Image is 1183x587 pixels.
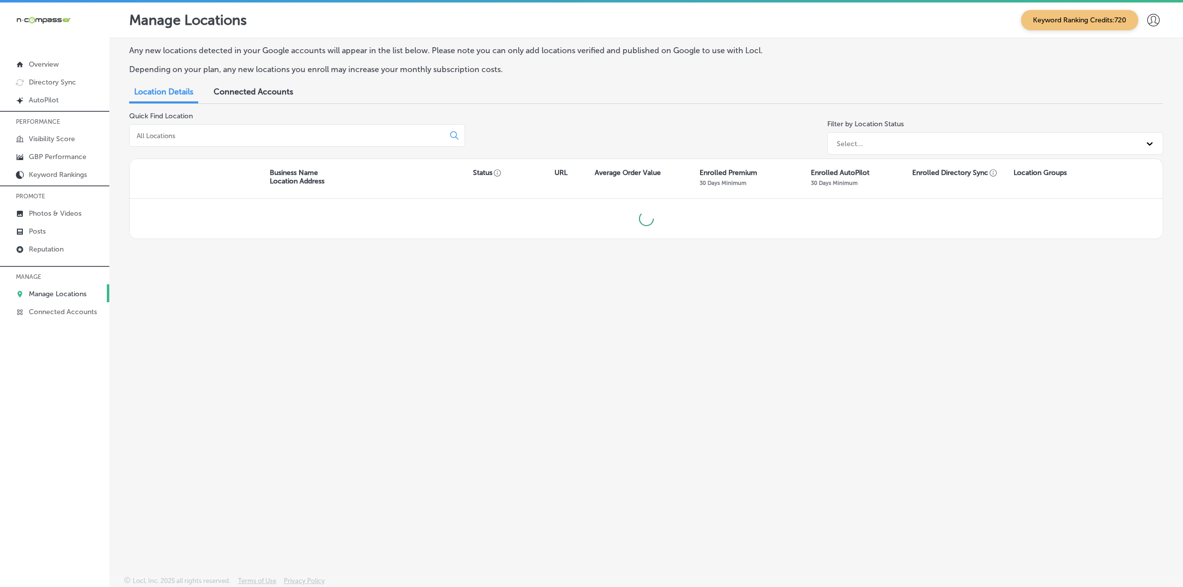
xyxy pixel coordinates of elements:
p: Location Groups [1014,168,1067,177]
p: Depending on your plan, any new locations you enroll may increase your monthly subscription costs. [129,65,801,74]
p: Average Order Value [595,168,661,177]
p: Overview [29,60,59,69]
p: Any new locations detected in your Google accounts will appear in the list below. Please note you... [129,46,801,55]
span: Keyword Ranking Credits: 720 [1021,10,1138,30]
p: Posts [29,227,46,236]
p: Manage Locations [129,12,247,28]
p: AutoPilot [29,96,59,104]
span: Location Details [134,87,193,96]
img: 660ab0bf-5cc7-4cb8-ba1c-48b5ae0f18e60NCTV_CLogo_TV_Black_-500x88.png [16,15,71,25]
p: Keyword Rankings [29,170,87,179]
p: Reputation [29,245,64,253]
p: GBP Performance [29,153,86,161]
p: Locl, Inc. 2025 all rights reserved. [133,577,231,585]
p: Manage Locations [29,290,86,298]
p: Enrolled Premium [700,168,757,177]
p: Business Name Location Address [270,168,324,185]
p: 30 Days Minimum [700,179,746,186]
label: Quick Find Location [129,112,193,120]
p: 30 Days Minimum [811,179,858,186]
p: Visibility Score [29,135,75,143]
p: Directory Sync [29,78,76,86]
p: Connected Accounts [29,308,97,316]
input: All Locations [136,131,442,140]
span: Connected Accounts [214,87,293,96]
label: Filter by Location Status [827,120,904,128]
p: Photos & Videos [29,209,81,218]
p: URL [554,168,567,177]
p: Enrolled Directory Sync [912,168,997,177]
p: Enrolled AutoPilot [811,168,869,177]
p: Status [473,168,554,177]
div: Select... [837,139,863,148]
